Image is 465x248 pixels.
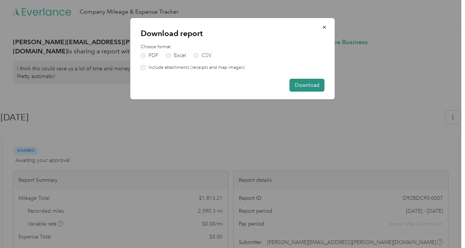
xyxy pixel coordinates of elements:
[141,28,325,39] p: Download report
[141,44,325,50] label: Choose format
[194,53,211,58] label: CSV
[141,53,158,58] label: PDF
[290,79,325,92] button: Download
[146,64,245,71] label: Include attachments (receipts and map images)
[166,53,186,58] label: Excel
